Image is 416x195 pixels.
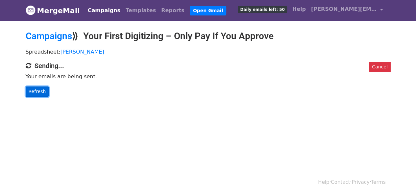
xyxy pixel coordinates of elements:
h2: ⟫ Your First Digitizing – Only Pay If You Approve [26,31,391,42]
a: [PERSON_NAME] [61,49,104,55]
img: MergeMail logo [26,5,36,15]
h4: Sending... [26,62,391,70]
a: Campaigns [85,4,123,17]
a: Privacy [352,179,369,185]
a: Daily emails left: 50 [235,3,289,16]
a: Cancel [369,62,390,72]
a: MergeMail [26,4,80,17]
a: Contact [331,179,350,185]
span: Daily emails left: 50 [238,6,287,13]
p: Your emails are being sent. [26,73,391,80]
a: Terms [371,179,385,185]
a: Reports [159,4,187,17]
a: Open Gmail [190,6,226,15]
a: Campaigns [26,31,72,41]
a: [PERSON_NAME][EMAIL_ADDRESS][DOMAIN_NAME] [308,3,385,18]
a: Help [290,3,308,16]
a: Help [318,179,329,185]
a: Refresh [26,86,49,97]
p: Spreadsheet: [26,48,391,55]
a: Templates [123,4,159,17]
iframe: Chat Widget [383,163,416,195]
span: [PERSON_NAME][EMAIL_ADDRESS][DOMAIN_NAME] [311,5,377,13]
